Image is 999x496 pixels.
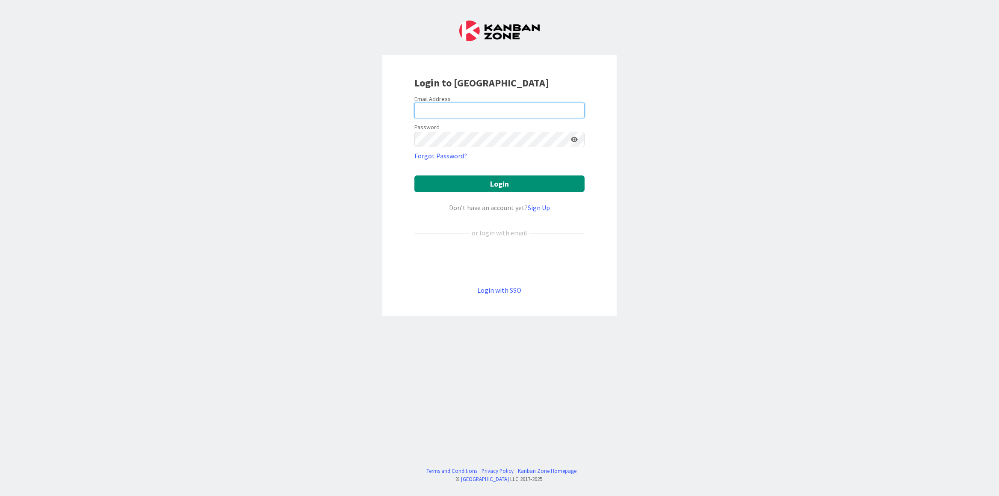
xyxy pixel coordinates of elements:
button: Login [414,175,585,192]
a: Privacy Policy [482,467,514,475]
div: Don’t have an account yet? [414,202,585,213]
a: Terms and Conditions [427,467,478,475]
label: Password [414,123,440,132]
a: Forgot Password? [414,151,467,161]
div: © LLC 2017- 2025 . [423,475,577,483]
iframe: Botão Iniciar sessão com o Google [410,252,589,271]
label: Email Address [414,95,451,103]
img: Kanban Zone [459,21,540,41]
div: Inicie sessão com o Google. Abre num novo separador [414,252,585,271]
b: Login to [GEOGRAPHIC_DATA] [414,76,549,89]
div: or login with email [470,228,529,238]
a: Sign Up [528,203,550,212]
a: [GEOGRAPHIC_DATA] [461,475,509,482]
a: Kanban Zone Homepage [518,467,577,475]
a: Login with SSO [478,286,522,294]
